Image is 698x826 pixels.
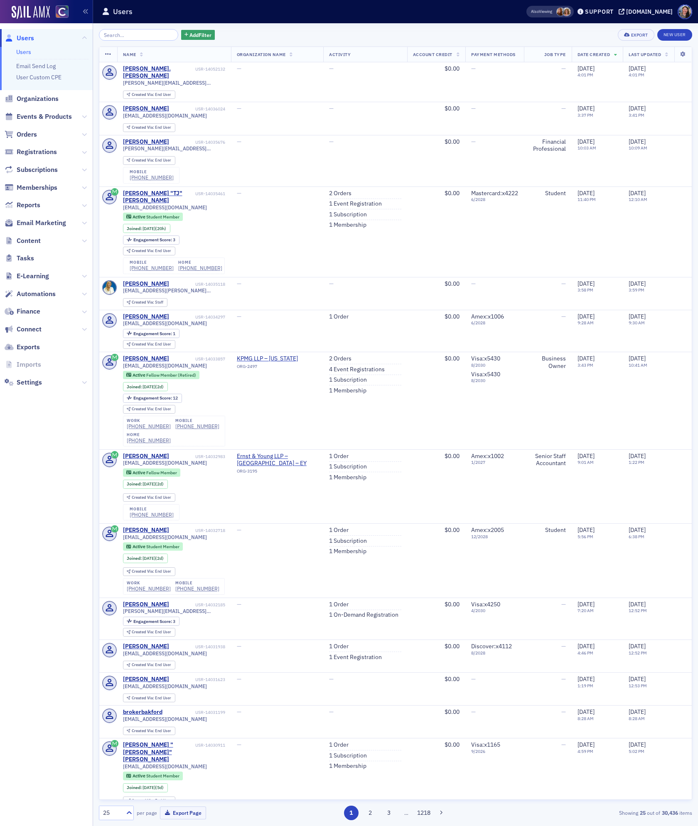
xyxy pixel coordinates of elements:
[189,31,211,39] span: Add Filter
[126,544,179,549] a: Active Student Member
[130,260,174,265] div: mobile
[578,452,595,460] span: [DATE]
[123,453,169,460] a: [PERSON_NAME]
[329,280,334,287] span: —
[629,112,644,118] time: 3:41 PM
[123,280,169,288] a: [PERSON_NAME]
[562,7,571,16] span: Cheryl Moss
[629,145,647,151] time: 10:09 AM
[126,470,177,475] a: Active Fellow Member
[471,355,500,362] span: Visa : x5430
[127,423,171,429] div: [PHONE_NUMBER]
[578,287,593,293] time: 3:58 PM
[413,51,452,57] span: Account Credit
[123,213,183,221] div: Active: Active: Student Member
[561,65,566,72] span: —
[130,174,174,181] a: [PHONE_NUMBER]
[132,341,155,347] span: Created Via :
[17,272,49,281] span: E-Learning
[578,51,610,57] span: Date Created
[5,254,34,263] a: Tasks
[445,280,460,287] span: $0.00
[619,9,676,15] button: [DOMAIN_NAME]
[445,105,460,112] span: $0.00
[127,437,171,444] a: [PHONE_NUMBER]
[132,92,155,97] span: Created Via :
[561,105,566,112] span: —
[123,601,169,608] a: [PERSON_NAME]
[133,396,178,400] div: 12
[445,65,460,72] span: $0.00
[17,130,37,139] span: Orders
[133,214,146,220] span: Active
[132,158,171,163] div: End User
[123,138,169,146] a: [PERSON_NAME]
[237,138,241,145] span: —
[678,5,692,19] span: Profile
[170,314,225,320] div: USR-14034297
[143,226,166,231] div: (20h)
[237,105,241,112] span: —
[123,80,225,86] span: [PERSON_NAME][EMAIL_ADDRESS][PERSON_NAME][DOMAIN_NAME]
[329,654,382,661] a: 1 Event Registration
[544,51,566,57] span: Job Type
[382,806,396,820] button: 3
[123,105,169,113] a: [PERSON_NAME]
[17,165,58,174] span: Subscriptions
[16,74,61,81] a: User Custom CPE
[17,360,41,369] span: Imports
[132,125,171,130] div: End User
[123,113,207,119] span: [EMAIL_ADDRESS][DOMAIN_NAME]
[123,382,168,391] div: Joined: 2025-09-22 00:00:00
[170,356,225,362] div: USR-14033857
[123,643,169,650] div: [PERSON_NAME]
[237,453,317,467] span: Ernst & Young LLP – Denver – EY
[237,364,312,372] div: ORG-2497
[143,481,155,487] span: [DATE]
[237,51,286,57] span: Organization Name
[629,196,647,202] time: 12:10 AM
[175,418,219,423] div: mobile
[445,138,460,145] span: $0.00
[5,272,49,281] a: E-Learning
[132,93,171,97] div: End User
[629,72,644,78] time: 4:01 PM
[123,480,168,489] div: Joined: 2025-09-22 00:00:00
[130,512,174,518] a: [PHONE_NUMBER]
[133,395,173,401] span: Engagement Score :
[471,105,476,112] span: —
[5,218,66,228] a: Email Marketing
[329,741,349,749] a: 1 Order
[123,235,179,245] div: Engagement Score: 3
[329,376,367,384] a: 1 Subscription
[17,183,57,192] span: Memberships
[445,452,460,460] span: $0.00
[17,307,40,316] span: Finance
[657,29,692,41] a: New User
[329,65,334,72] span: —
[170,140,225,145] div: USR-14035676
[471,138,476,145] span: —
[12,6,50,19] a: SailAMX
[133,372,146,378] span: Active
[123,123,175,132] div: Created Via: End User
[160,806,206,819] button: Export Page
[629,189,646,197] span: [DATE]
[578,112,593,118] time: 3:37 PM
[130,265,174,271] a: [PHONE_NUMBER]
[471,189,518,197] span: Mastercard : x4222
[175,423,219,429] a: [PHONE_NUMBER]
[329,762,366,770] a: 1 Membership
[17,218,66,228] span: Email Marketing
[178,265,222,271] a: [PHONE_NUMBER]
[237,280,241,287] span: —
[329,355,351,363] a: 2 Orders
[329,138,334,145] span: —
[123,287,225,294] span: [EMAIL_ADDRESS][PERSON_NAME][DOMAIN_NAME]
[471,378,518,383] span: 8 / 2030
[578,320,594,326] time: 9:28 AM
[123,247,175,255] div: Created Via: End User
[237,189,241,197] span: —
